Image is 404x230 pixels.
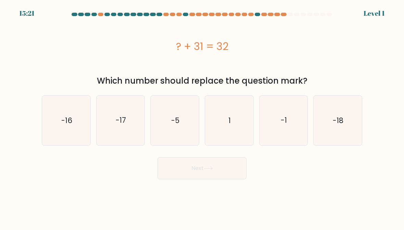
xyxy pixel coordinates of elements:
div: 15:21 [19,8,35,19]
text: -5 [171,115,179,125]
text: -17 [116,115,126,125]
button: Next [157,157,247,179]
text: -1 [281,115,287,125]
div: ? + 31 = 32 [42,39,362,54]
text: -18 [333,115,344,125]
div: Which number should replace the question mark? [46,75,358,87]
text: -16 [61,115,72,125]
div: Level 1 [364,8,385,19]
text: 1 [228,115,231,125]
